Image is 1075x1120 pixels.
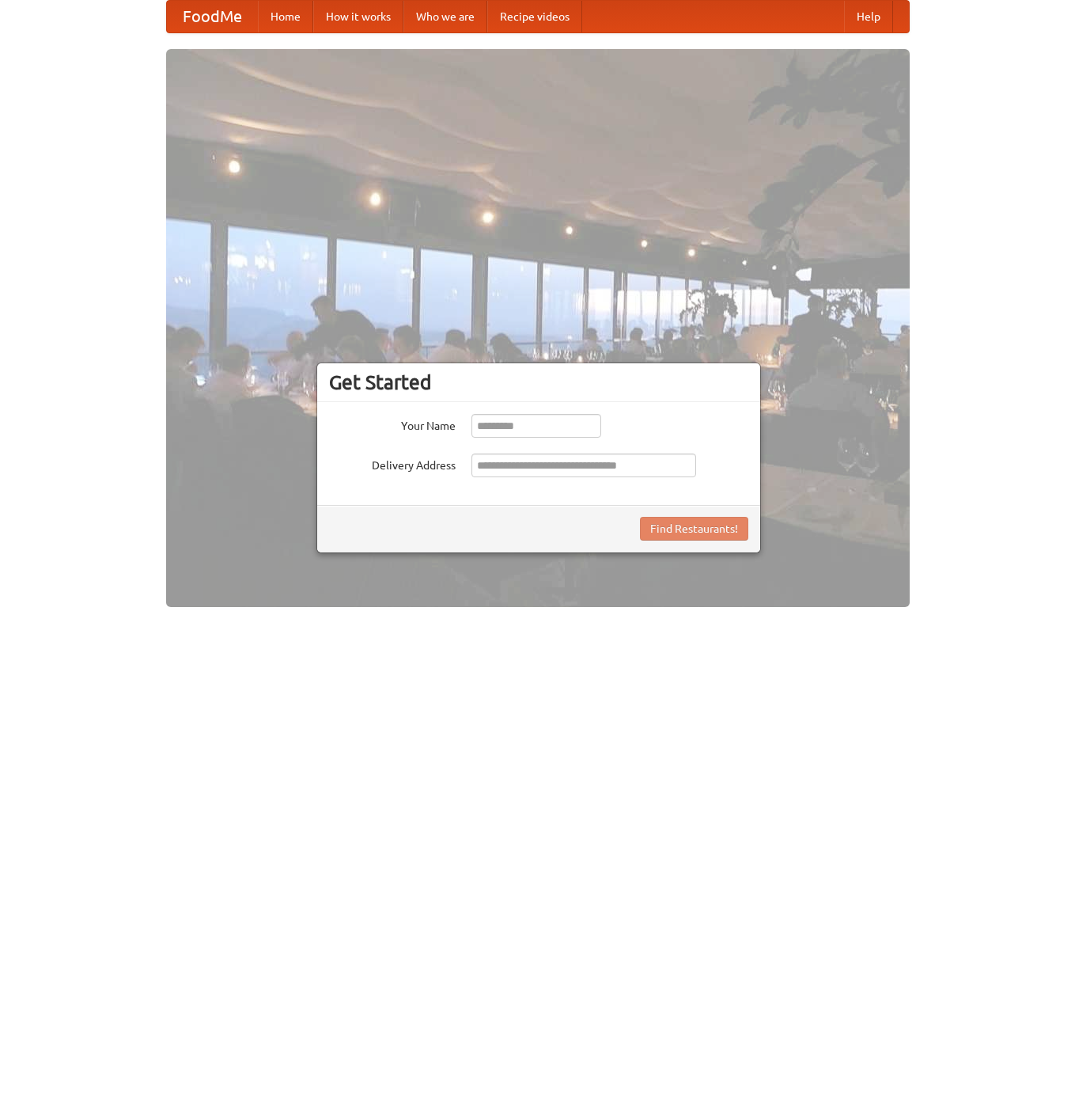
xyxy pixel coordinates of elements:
[329,370,748,394] h3: Get Started
[329,414,456,434] label: Your Name
[844,1,893,32] a: Help
[403,1,487,32] a: Who we are
[487,1,582,32] a: Recipe videos
[329,454,456,473] label: Delivery Address
[313,1,403,32] a: How it works
[640,517,748,541] button: Find Restaurants!
[258,1,313,32] a: Home
[167,1,258,32] a: FoodMe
